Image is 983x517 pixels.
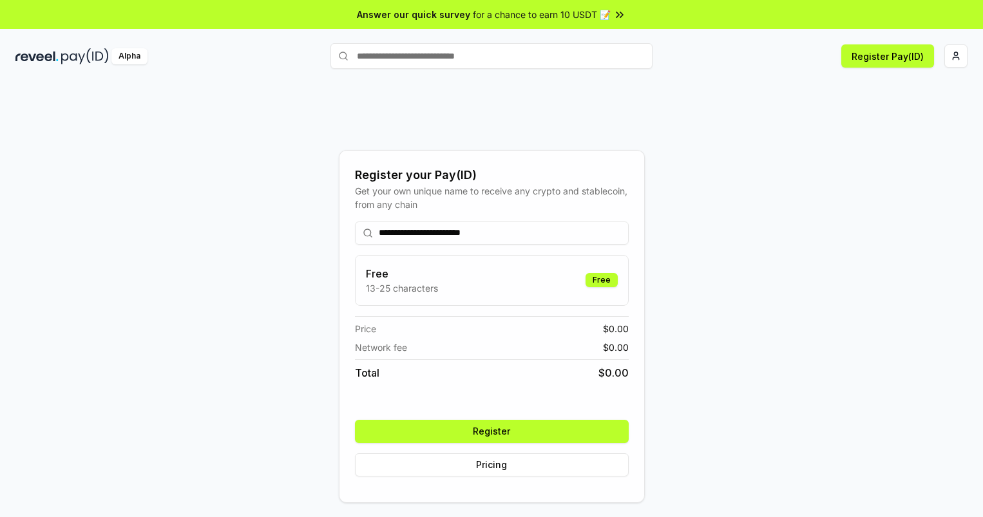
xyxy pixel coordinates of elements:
[355,166,629,184] div: Register your Pay(ID)
[357,8,470,21] span: Answer our quick survey
[111,48,148,64] div: Alpha
[603,322,629,335] span: $ 0.00
[366,281,438,295] p: 13-25 characters
[355,420,629,443] button: Register
[355,322,376,335] span: Price
[355,341,407,354] span: Network fee
[586,273,618,287] div: Free
[15,48,59,64] img: reveel_dark
[355,184,629,211] div: Get your own unique name to receive any crypto and stablecoin, from any chain
[603,341,629,354] span: $ 0.00
[598,365,629,381] span: $ 0.00
[366,266,438,281] h3: Free
[61,48,109,64] img: pay_id
[473,8,611,21] span: for a chance to earn 10 USDT 📝
[355,453,629,476] button: Pricing
[841,44,934,68] button: Register Pay(ID)
[355,365,379,381] span: Total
